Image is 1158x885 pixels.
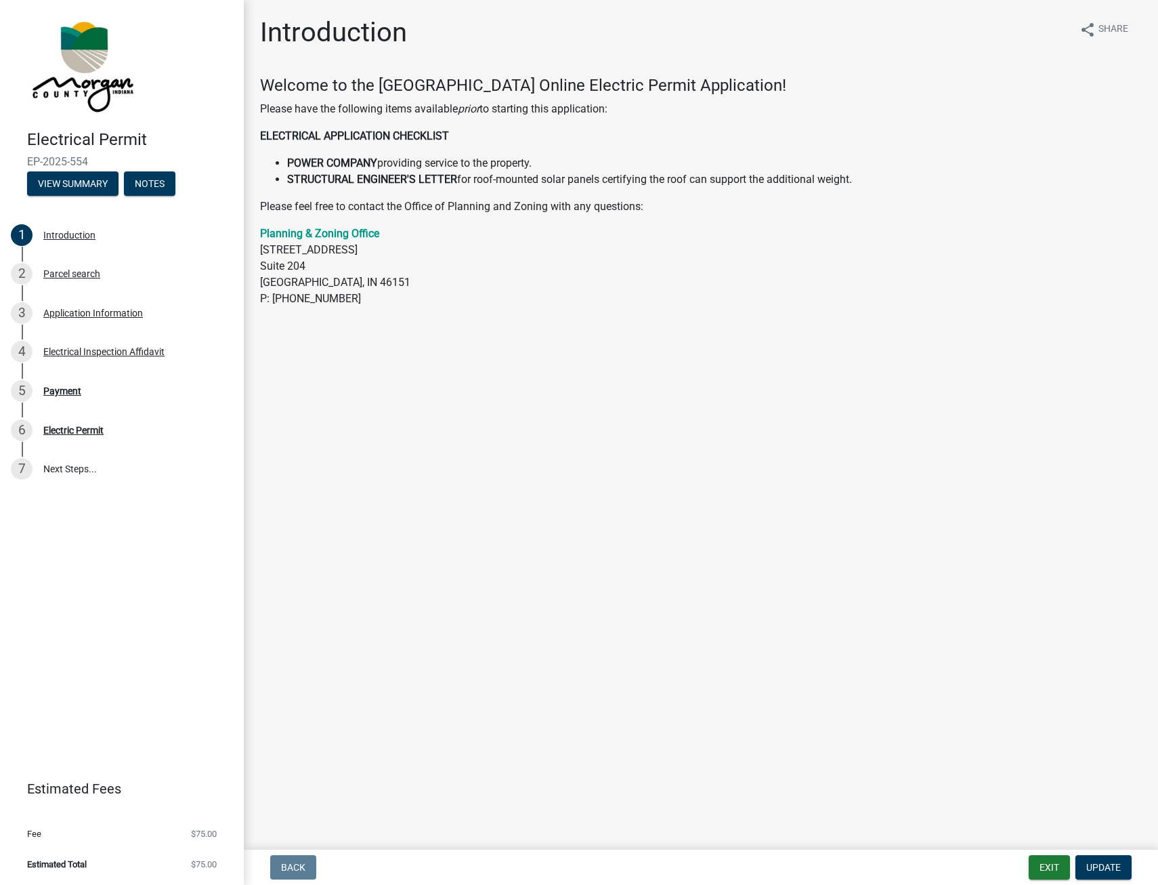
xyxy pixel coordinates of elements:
[27,829,41,838] span: Fee
[1029,855,1070,880] button: Exit
[191,860,217,869] span: $75.00
[1075,855,1132,880] button: Update
[1079,22,1096,38] i: share
[43,347,165,356] div: Electrical Inspection Affidavit
[11,263,33,285] div: 2
[27,860,87,869] span: Estimated Total
[11,341,33,363] div: 4
[281,862,305,873] span: Back
[287,157,377,169] strong: POWER COMPANY
[287,171,1142,188] li: for roof-mounted solar panels certifying the roof can support the additional weight.
[191,829,217,838] span: $75.00
[11,224,33,246] div: 1
[124,179,175,190] wm-modal-confirm: Notes
[27,14,136,116] img: Morgan County, Indiana
[43,308,143,318] div: Application Information
[287,155,1142,171] li: providing service to the property.
[260,227,379,240] a: Planning & Zoning Office
[11,419,33,441] div: 6
[27,171,119,196] button: View Summary
[260,76,1142,96] h4: Welcome to the [GEOGRAPHIC_DATA] Online Electric Permit Application!
[124,171,175,196] button: Notes
[1086,862,1121,873] span: Update
[43,269,100,279] div: Parcel search
[43,426,104,435] div: Electric Permit
[43,230,95,240] div: Introduction
[11,380,33,402] div: 5
[260,129,449,142] strong: ELECTRICAL APPLICATION CHECKLIST
[260,199,1142,215] p: Please feel free to contact the Office of Planning and Zoning with any questions:
[27,179,119,190] wm-modal-confirm: Summary
[260,226,1142,307] p: [STREET_ADDRESS] Suite 204 [GEOGRAPHIC_DATA], IN 46151 P: [PHONE_NUMBER]
[1098,22,1128,38] span: Share
[43,386,81,396] div: Payment
[1069,16,1139,43] button: shareShare
[260,101,1142,117] p: Please have the following items available to starting this application:
[270,855,316,880] button: Back
[11,458,33,480] div: 7
[27,155,217,168] span: EP-2025-554
[11,775,222,802] a: Estimated Fees
[287,173,457,186] strong: STRUCTURAL ENGINEER'S LETTER
[27,130,233,150] h4: Electrical Permit
[260,16,407,49] h1: Introduction
[11,302,33,324] div: 3
[458,102,479,115] i: prior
